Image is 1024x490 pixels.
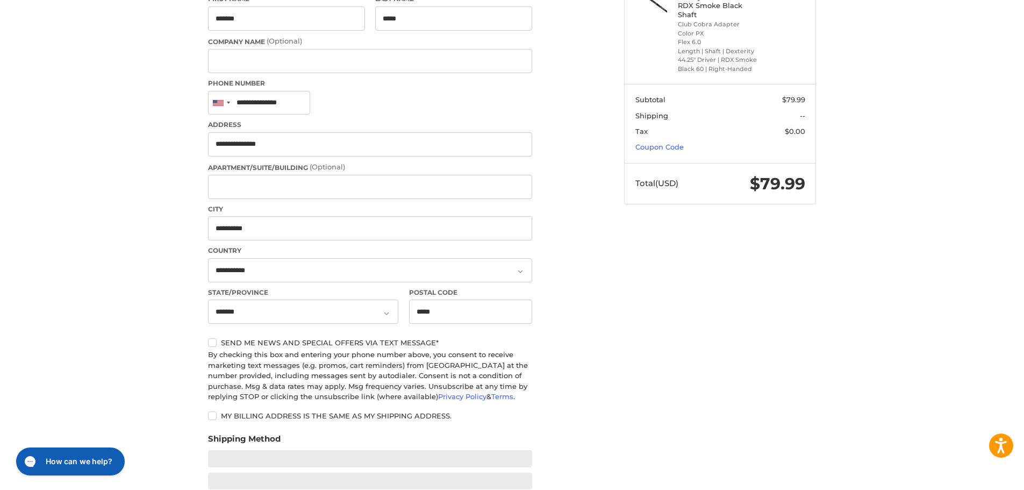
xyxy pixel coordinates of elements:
a: Terms [491,392,513,401]
span: Tax [635,127,648,136]
label: My billing address is the same as my shipping address. [208,411,532,420]
label: Apartment/Suite/Building [208,162,532,173]
label: Address [208,120,532,130]
span: $0.00 [785,127,805,136]
span: Subtotal [635,95,665,104]
span: Shipping [635,111,668,120]
label: Send me news and special offers via text message* [208,338,532,347]
label: City [208,204,532,214]
span: -- [800,111,805,120]
label: Country [208,246,532,255]
legend: Shipping Method [208,433,281,450]
small: (Optional) [310,162,345,171]
iframe: Gorgias live chat messenger [11,444,128,479]
span: $79.99 [750,174,805,194]
a: Coupon Code [635,143,684,151]
a: Privacy Policy [438,392,486,401]
label: Company Name [208,36,532,47]
label: Phone Number [208,79,532,88]
label: Postal Code [409,288,533,297]
span: Total (USD) [635,178,678,188]
small: (Optional) [267,37,302,45]
li: Flex 6.0 [678,38,760,47]
li: Color PX [678,29,760,38]
div: By checking this box and entering your phone number above, you consent to receive marketing text ... [208,350,532,402]
span: $79.99 [782,95,805,104]
div: United States: +1 [209,91,233,115]
label: State/Province [208,288,398,297]
li: Length | Shaft | Dexterity 44.25" Driver | RDX Smoke Black 60 | Right-Handed [678,47,760,74]
li: Club Cobra Adapter [678,20,760,29]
